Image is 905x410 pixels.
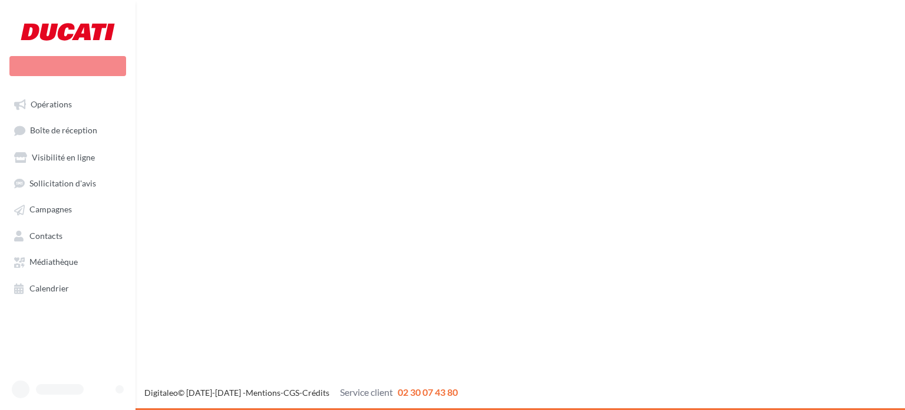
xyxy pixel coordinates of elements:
[7,277,128,299] a: Calendrier
[144,388,458,398] span: © [DATE]-[DATE] - - -
[31,99,72,109] span: Opérations
[398,386,458,398] span: 02 30 07 43 80
[7,172,128,193] a: Sollicitation d'avis
[32,152,95,162] span: Visibilité en ligne
[7,93,128,114] a: Opérations
[7,146,128,168] a: Visibilité en ligne
[302,388,329,398] a: Crédits
[29,283,69,293] span: Calendrier
[283,388,299,398] a: CGS
[29,205,72,215] span: Campagnes
[7,225,128,246] a: Contacts
[7,119,128,141] a: Boîte de réception
[29,257,78,267] span: Médiathèque
[7,198,128,219] a: Campagnes
[246,388,280,398] a: Mentions
[9,56,126,76] div: Nouvelle campagne
[7,251,128,272] a: Médiathèque
[29,178,96,188] span: Sollicitation d'avis
[144,388,178,398] a: Digitaleo
[30,126,97,136] span: Boîte de réception
[340,386,393,398] span: Service client
[29,231,62,241] span: Contacts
